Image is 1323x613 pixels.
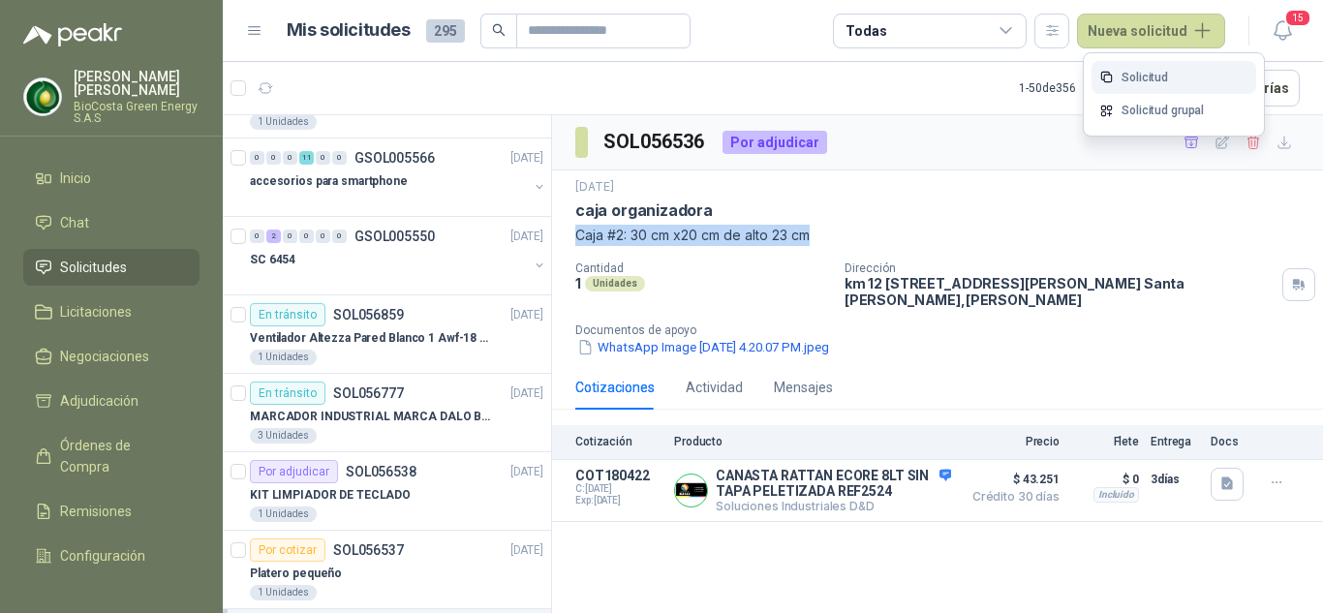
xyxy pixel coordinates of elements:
div: 0 [332,230,347,243]
div: Incluido [1093,487,1139,503]
div: Por cotizar [250,538,325,562]
span: $ 43.251 [963,468,1060,491]
p: SOL056777 [333,386,404,400]
p: Producto [674,435,951,448]
a: Configuración [23,537,200,574]
span: Órdenes de Compra [60,435,181,477]
a: Inicio [23,160,200,197]
a: 0 0 0 11 0 0 GSOL005566[DATE] accesorios para smartphone [250,146,547,208]
p: caja organizadora [575,200,713,221]
div: 1 Unidades [250,350,317,365]
div: Por adjudicar [250,460,338,483]
p: Ventilador Altezza Pared Blanco 1 Awf-18 Pro Balinera [250,329,491,348]
p: Entrega [1151,435,1199,448]
p: [DATE] [510,541,543,560]
div: 0 [250,151,264,165]
img: Company Logo [675,475,707,506]
button: Nueva solicitud [1077,14,1225,48]
div: 0 [250,230,264,243]
p: SOL056538 [346,465,416,478]
div: 0 [283,230,297,243]
p: [PERSON_NAME] [PERSON_NAME] [74,70,200,97]
button: WhatsApp Image [DATE] 4.20.07 PM.jpeg [575,337,831,357]
a: Solicitud [1092,61,1256,95]
div: 1 Unidades [250,506,317,522]
a: Adjudicación [23,383,200,419]
div: Todas [846,20,886,42]
span: Crédito 30 días [963,491,1060,503]
p: Flete [1071,435,1139,448]
p: Cotización [575,435,662,448]
p: SC 6454 [250,251,295,269]
span: Configuración [60,545,145,567]
a: Chat [23,204,200,241]
span: Solicitudes [60,257,127,278]
a: Licitaciones [23,293,200,330]
p: [DATE] [510,228,543,246]
p: KIT LIMPIADOR DE TECLADO [250,486,411,505]
div: 1 Unidades [250,114,317,130]
span: Exp: [DATE] [575,495,662,506]
div: Actividad [686,377,743,398]
p: Cantidad [575,261,829,275]
p: Docs [1211,435,1249,448]
div: Mensajes [774,377,833,398]
span: search [492,23,506,37]
p: SOL056859 [333,308,404,322]
a: Por adjudicarSOL056538[DATE] KIT LIMPIADOR DE TECLADO1 Unidades [223,452,551,531]
div: 0 [332,151,347,165]
span: Negociaciones [60,346,149,367]
div: 0 [283,151,297,165]
p: 1 [575,275,581,291]
a: Órdenes de Compra [23,427,200,485]
div: 1 - 50 de 356 [1019,73,1138,104]
span: 295 [426,19,465,43]
p: accesorios para smartphone [250,172,408,191]
div: En tránsito [250,382,325,405]
p: MARCADOR INDUSTRIAL MARCA DALO BLANCO [250,408,491,426]
a: Solicitudes [23,249,200,286]
div: 3 Unidades [250,428,317,444]
a: 0 2 0 0 0 0 GSOL005550[DATE] SC 6454 [250,225,547,287]
a: Negociaciones [23,338,200,375]
p: $ 0 [1071,468,1139,491]
button: 15 [1265,14,1300,48]
div: 2 [266,230,281,243]
div: 0 [266,151,281,165]
a: Remisiones [23,493,200,530]
span: Chat [60,212,89,233]
p: [DATE] [510,384,543,403]
p: [DATE] [575,178,614,197]
span: 15 [1284,9,1311,27]
img: Company Logo [24,78,61,115]
div: Cotizaciones [575,377,655,398]
p: SOL056537 [333,543,404,557]
div: 11 [299,151,314,165]
div: En tránsito [250,303,325,326]
a: En tránsitoSOL056859[DATE] Ventilador Altezza Pared Blanco 1 Awf-18 Pro Balinera1 Unidades [223,295,551,374]
p: [DATE] [510,306,543,324]
p: BioCosta Green Energy S.A.S [74,101,200,124]
div: 0 [316,230,330,243]
span: Inicio [60,168,91,189]
a: En tránsitoSOL056777[DATE] MARCADOR INDUSTRIAL MARCA DALO BLANCO3 Unidades [223,374,551,452]
p: Platero pequeño [250,565,342,583]
span: Licitaciones [60,301,132,322]
span: Adjudicación [60,390,138,412]
img: Logo peakr [23,23,122,46]
div: 0 [299,230,314,243]
div: Unidades [585,276,645,291]
span: Remisiones [60,501,132,522]
p: 3 días [1151,468,1199,491]
a: Por cotizarSOL056537[DATE] Platero pequeño1 Unidades [223,531,551,609]
p: Documentos de apoyo [575,323,1315,337]
p: [DATE] [510,149,543,168]
p: Caja #2: 30 cm x20 cm de alto 23 cm [575,225,1300,246]
p: Soluciones Industriales D&D [716,499,951,513]
p: Precio [963,435,1060,448]
p: COT180422 [575,468,662,483]
div: 0 [316,151,330,165]
span: C: [DATE] [575,483,662,495]
p: CANASTA RATTAN ECORE 8LT SIN TAPA PELETIZADA REF2524 [716,468,951,499]
p: GSOL005550 [354,230,435,243]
